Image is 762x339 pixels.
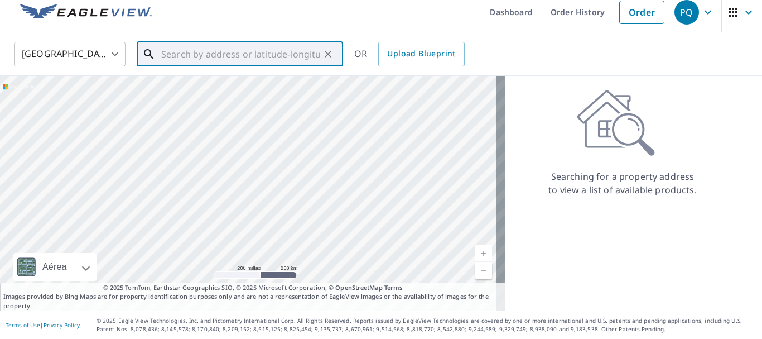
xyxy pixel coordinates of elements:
div: OR [354,42,465,66]
div: [GEOGRAPHIC_DATA] [14,39,126,70]
a: Nivel actual 5, alejar [475,262,492,279]
img: EV Logo [20,4,152,21]
input: Search by address or latitude-longitude [161,39,320,70]
p: Searching for a property address to view a list of available products. [548,170,697,197]
span: Upload Blueprint [387,47,455,61]
p: © 2025 Eagle View Technologies, Inc. and Pictometry International Corp. All Rights Reserved. Repo... [97,317,756,333]
a: Upload Blueprint [378,42,464,66]
div: Aérea [13,253,97,281]
a: Terms of Use [6,321,40,329]
a: Order [619,1,664,24]
a: OpenStreetMap [335,283,382,292]
div: Aérea [39,253,70,281]
a: Nivel actual 5, ampliar [475,245,492,262]
button: Clear [320,46,336,62]
p: | [6,322,80,328]
a: Terms [384,283,403,292]
span: © 2025 TomTom, Earthstar Geographics SIO, © 2025 Microsoft Corporation, © [103,283,403,293]
a: Privacy Policy [44,321,80,329]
